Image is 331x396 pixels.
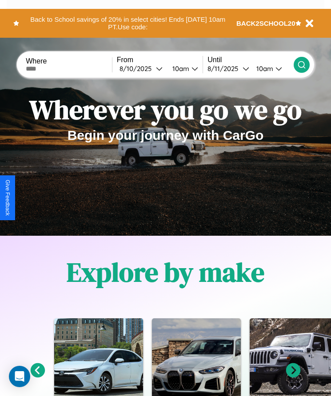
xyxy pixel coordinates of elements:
label: Until [207,56,294,64]
button: 8/10/2025 [117,64,165,73]
b: BACK2SCHOOL20 [236,20,295,27]
div: 8 / 10 / 2025 [120,64,156,73]
label: From [117,56,203,64]
button: 10am [165,64,203,73]
button: 10am [249,64,294,73]
div: 10am [252,64,275,73]
h1: Explore by make [67,254,264,290]
label: Where [26,57,112,65]
div: 10am [168,64,191,73]
div: Give Feedback [4,180,11,216]
div: 8 / 11 / 2025 [207,64,243,73]
div: Open Intercom Messenger [9,366,30,387]
button: Back to School savings of 20% in select cities! Ends [DATE] 10am PT.Use code: [19,13,236,33]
